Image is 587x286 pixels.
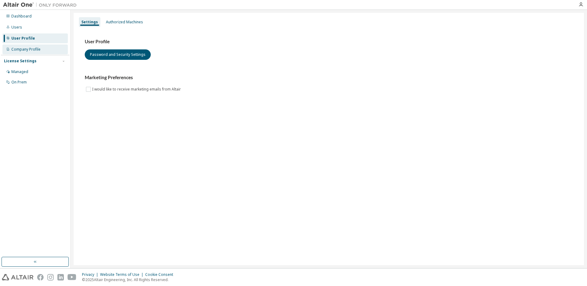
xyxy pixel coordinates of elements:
div: User Profile [11,36,35,41]
img: youtube.svg [68,274,76,280]
div: Authorized Machines [106,20,143,25]
img: linkedin.svg [57,274,64,280]
h3: Marketing Preferences [85,75,573,81]
img: altair_logo.svg [2,274,33,280]
img: instagram.svg [47,274,54,280]
label: I would like to receive marketing emails from Altair [92,86,182,93]
div: On Prem [11,80,27,85]
div: Managed [11,69,28,74]
div: Privacy [82,272,100,277]
img: Altair One [3,2,80,8]
button: Password and Security Settings [85,49,151,60]
h3: User Profile [85,39,573,45]
img: facebook.svg [37,274,44,280]
p: © 2025 Altair Engineering, Inc. All Rights Reserved. [82,277,177,282]
div: License Settings [4,59,37,64]
div: Settings [81,20,98,25]
div: Dashboard [11,14,32,19]
div: Users [11,25,22,30]
div: Company Profile [11,47,41,52]
div: Website Terms of Use [100,272,145,277]
div: Cookie Consent [145,272,177,277]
